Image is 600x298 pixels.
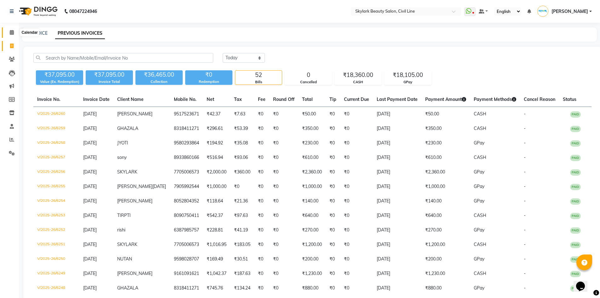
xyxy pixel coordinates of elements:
td: ₹880.00 [421,281,470,295]
td: ₹0 [340,165,373,179]
td: ₹0 [326,121,340,136]
td: ₹0 [254,208,269,223]
td: ₹187.63 [230,266,254,281]
span: sony [117,155,127,160]
span: [DATE] [83,285,97,291]
div: Calendar [20,29,39,36]
td: ₹516.94 [203,150,230,165]
td: ₹194.92 [203,136,230,150]
b: 08047224946 [69,3,97,20]
div: Bills [235,79,282,85]
td: ₹0 [326,281,340,295]
td: [DATE] [373,150,421,165]
span: Payment Amount [425,96,466,102]
td: ₹0 [326,136,340,150]
td: ₹183.05 [230,237,254,252]
td: [DATE] [373,252,421,266]
td: 7705006573 [170,165,203,179]
span: Invoice No. [37,96,60,102]
td: ₹0 [326,107,340,122]
td: V/2025-26/6252 [33,223,79,237]
span: rishi [117,227,125,233]
span: Cancel Reason [524,96,555,102]
span: [DATE] [152,184,166,189]
div: Invoice Total [86,79,133,85]
td: ₹2,360.00 [298,165,326,179]
span: - [524,126,526,131]
td: ₹21.36 [230,194,254,208]
span: [PERSON_NAME] [117,198,152,204]
td: ₹0 [340,194,373,208]
td: ₹0 [254,150,269,165]
td: ₹0 [269,150,298,165]
div: 0 [285,71,332,79]
span: Last Payment Date [377,96,418,102]
td: 9598028707 [170,252,203,266]
td: ₹0 [326,223,340,237]
td: ₹0 [230,179,254,194]
td: ₹0 [254,165,269,179]
span: PAID [570,242,581,248]
div: CASH [335,79,381,85]
span: GHAZALA [117,285,138,291]
span: Mobile No. [174,96,197,102]
td: ₹0 [269,165,298,179]
td: V/2025-26/6260 [33,107,79,122]
span: Tip [329,96,336,102]
span: SKYLARK [117,169,137,175]
span: GPay [474,198,484,204]
img: logo [16,3,59,20]
td: ₹1,042.37 [203,266,230,281]
span: [DATE] [83,242,97,247]
td: ₹542.37 [203,208,230,223]
td: ₹0 [254,194,269,208]
span: CASH [474,213,486,218]
div: 52 [235,71,282,79]
span: PAID [570,213,581,219]
span: Payment Methods [474,96,516,102]
td: [DATE] [373,237,421,252]
td: [DATE] [373,121,421,136]
div: Redemption [185,79,232,85]
span: Status [563,96,576,102]
td: ₹0 [326,208,340,223]
td: ₹0 [269,121,298,136]
td: 8933860166 [170,150,203,165]
span: Net [207,96,214,102]
span: GPay [474,285,484,291]
span: [DATE] [83,184,97,189]
span: [DATE] [83,111,97,117]
span: [DATE] [83,227,97,233]
td: ₹0 [269,223,298,237]
td: ₹53.39 [230,121,254,136]
span: CASH [474,242,486,247]
td: V/2025-26/6251 [33,237,79,252]
span: - [524,111,526,117]
td: ₹0 [269,252,298,266]
td: ₹42.37 [203,107,230,122]
span: NUTAN [117,256,132,262]
span: [PERSON_NAME] [117,271,152,276]
td: V/2025-26/6254 [33,194,79,208]
div: ₹0 [185,70,232,79]
td: 7905992544 [170,179,203,194]
span: PAID [570,126,581,132]
td: 8052804352 [170,194,203,208]
td: 8318411271 [170,121,203,136]
td: V/2025-26/6248 [33,281,79,295]
a: PREVIOUS INVOICES [55,28,105,39]
td: V/2025-26/6249 [33,266,79,281]
td: ₹0 [254,252,269,266]
td: [DATE] [373,223,421,237]
span: Invoice Date [83,96,110,102]
td: V/2025-26/6255 [33,179,79,194]
div: Cancelled [285,79,332,85]
td: ₹35.08 [230,136,254,150]
span: GPay [474,169,484,175]
td: ₹0 [254,107,269,122]
td: ₹0 [340,136,373,150]
span: Fee [258,96,266,102]
td: V/2025-26/6258 [33,136,79,150]
span: [DATE] [83,198,97,204]
td: ₹200.00 [421,252,470,266]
